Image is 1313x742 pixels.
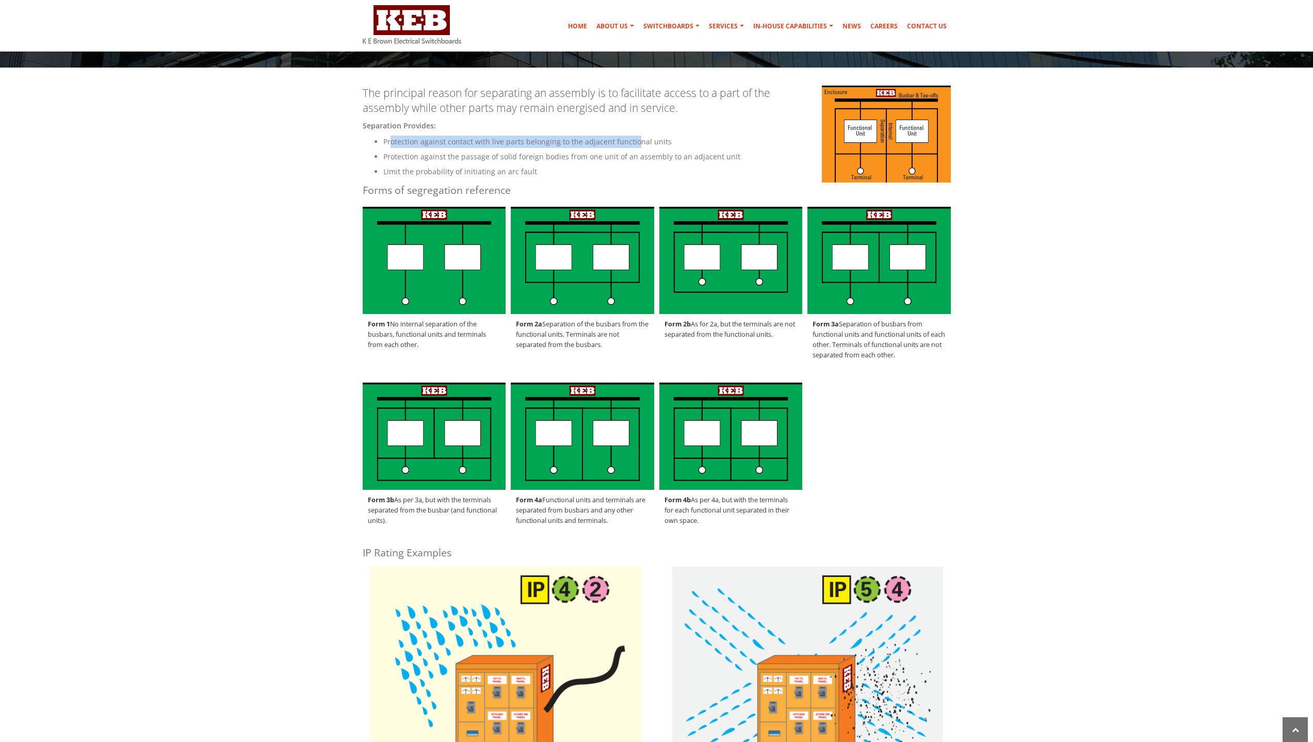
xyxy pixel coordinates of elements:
strong: Form 3b [368,496,394,504]
p: The principal reason for separating an assembly is to facilitate access to a part of the assembly... [363,86,951,116]
span: Functional units and terminals are separated from busbars and any other functional units and term... [511,490,654,531]
span: No internal separation of the busbars, functional units and terminals from each other. [363,314,506,355]
strong: Form 3a [813,320,839,328]
strong: Form 2b [664,320,691,328]
span: As per 4a, but with the terminals for each functional unit separated in their own space. [659,490,803,531]
a: Services [705,16,748,37]
a: Careers [866,16,902,37]
li: Limit the probability of initiating an arc fault [383,166,951,178]
li: Protection against the passage of solid foreign bodies from one unit of an assembly to an adjacen... [383,151,951,163]
a: In-house Capabilities [749,16,837,37]
a: About Us [592,16,638,37]
span: As for 2a, but the terminals are not separated from the functional units. [659,314,803,345]
a: Contact Us [903,16,951,37]
strong: Form 1 [368,320,390,328]
h4: Forms of segregation reference [363,183,951,197]
span: As per 3a, but with the terminals separated from the busbar (and functional units). [363,490,506,531]
h4: IP Rating Examples [363,546,951,559]
img: K E Brown Electrical Switchboards [363,5,461,44]
span: Separation of busbars from functional units and functional units of each other. Terminals of func... [807,314,951,366]
a: News [838,16,865,37]
h5: Separation provides: [363,121,951,130]
strong: Form 2a [516,320,542,328]
strong: Form 4a [516,496,542,504]
li: Protection against contact with live parts belonging to the adjacent functional units [383,136,951,148]
a: Home [564,16,591,37]
span: Separation of the busbars from the functional units. Terminals are not separated from the busbars. [511,314,654,355]
strong: Form 4b [664,496,691,504]
a: Switchboards [639,16,704,37]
